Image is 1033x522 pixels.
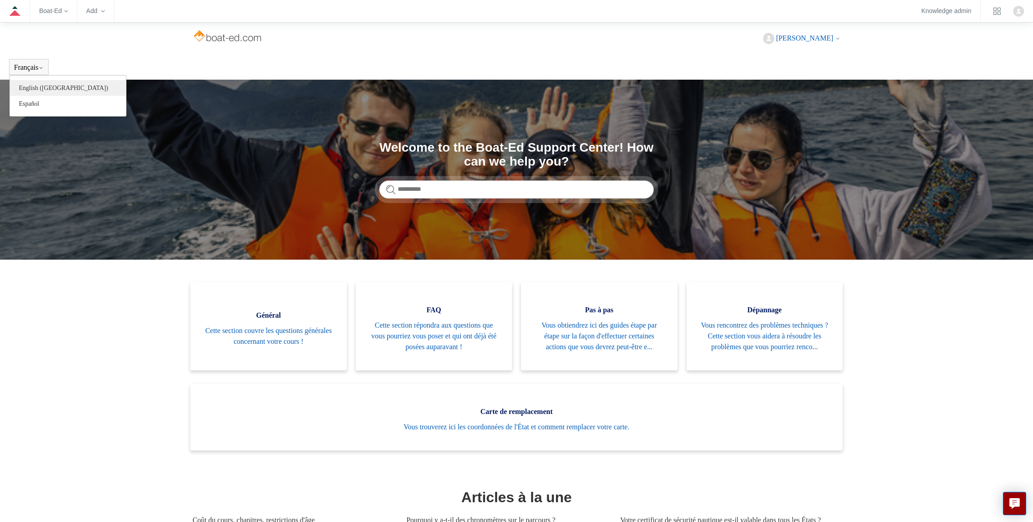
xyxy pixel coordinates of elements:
span: Cette section répondra aux questions que vous pourriez vous poser et qui ont déjà été posées aupa... [369,320,499,352]
button: Français [14,63,44,72]
span: Carte de remplacement [204,406,829,417]
img: user avatar [1013,6,1024,17]
a: Pas à pas Vous obtiendrez ici des guides étape par étape sur la façon d'effectuer certaines actio... [521,282,678,370]
span: FAQ [369,305,499,315]
zd-hc-trigger: Click your profile icon to open the profile menu [1013,6,1024,17]
h1: Welcome to the Boat-Ed Support Center! How can we help you? [379,141,654,169]
a: English ([GEOGRAPHIC_DATA]) [10,80,126,96]
span: Général [204,310,333,321]
a: Général Cette section couvre les questions générales concernant votre cours ! [190,282,347,370]
a: Dépannage Vous rencontrez des problèmes techniques ? Cette section vous aidera à résoudre les pro... [687,282,843,370]
a: FAQ Cette section répondra aux questions que vous pourriez vous poser et qui ont déjà été posées ... [356,282,512,370]
span: Dépannage [700,305,830,315]
a: Knowledge admin [921,9,971,13]
span: Pas à pas [534,305,664,315]
span: Vous trouverez ici les coordonnées de l'État et comment remplacer votre carte. [204,422,829,432]
zd-hc-trigger: Add [86,9,105,13]
span: [PERSON_NAME] [776,34,833,42]
zd-hc-trigger: Boat-Ed [39,9,68,13]
button: [PERSON_NAME] [763,33,840,44]
button: Live chat [1003,492,1026,515]
span: Vous rencontrez des problèmes techniques ? Cette section vous aidera à résoudre les problèmes que... [700,320,830,352]
input: Rechercher [379,180,654,198]
span: Vous obtiendrez ici des guides étape par étape sur la façon d'effectuer certaines actions que vou... [534,320,664,352]
img: Page d’accueil du Centre d’aide Boat-Ed [193,28,264,46]
a: Español [10,96,126,112]
span: Cette section couvre les questions générales concernant votre cours ! [204,325,333,347]
a: Carte de remplacement Vous trouverez ici les coordonnées de l'État et comment remplacer votre carte. [190,384,843,450]
h1: Articles à la une [193,486,840,508]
